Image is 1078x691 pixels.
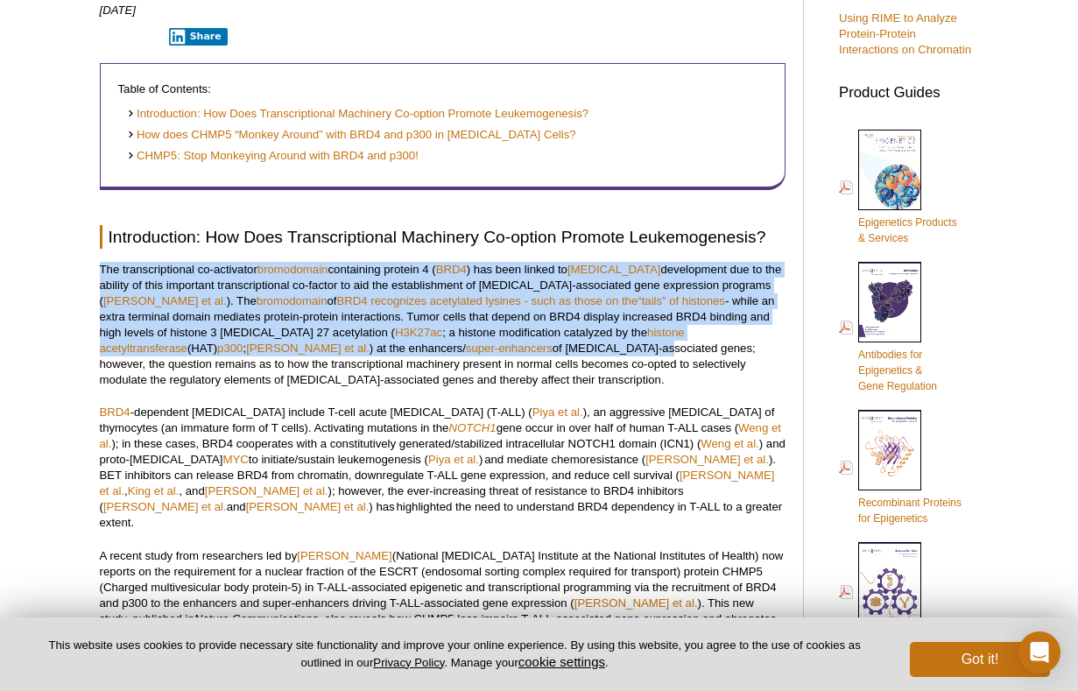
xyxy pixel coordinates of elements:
a: bromodomain [257,263,328,276]
a: Piya et al. [428,453,479,466]
p: The transcriptional co-activator containing protein 4 ( ) has been linked to development due to t... [100,262,786,388]
a: super-enhancers [466,342,553,355]
a: BRD4 [436,263,467,276]
button: Got it! [910,642,1050,677]
a: [PERSON_NAME] et al. [246,500,370,513]
button: cookie settings [518,654,605,669]
a: Piya et al. [532,405,583,419]
a: [PERSON_NAME] [297,549,391,562]
span: Antibodies for Epigenetics & Gene Regulation [858,349,937,392]
a: [MEDICAL_DATA] [567,263,661,276]
a: histone acetyltransferase [100,326,685,355]
a: Epigenetics Products& Services [839,128,957,248]
button: Share [169,28,228,46]
em: Nature Communications [194,612,318,625]
a: Antibodies forEpigenetics &Gene Regulation [839,260,937,396]
p: -dependent [MEDICAL_DATA] include T-cell acute [MEDICAL_DATA] (T-ALL) ( ), an aggressive [MEDICAL... [100,405,786,531]
a: King et al. [128,484,180,497]
iframe: X Post Button [100,27,158,45]
a: How does CHMP5 “Monkey Around” with BRD4 and p300 in [MEDICAL_DATA] Cells? [127,127,576,144]
p: A recent study from researchers led by (National [MEDICAL_DATA] Institute at the National Institu... [100,548,786,659]
a: Privacy Policy [373,656,444,669]
img: Abs_epi_2015_cover_web_70x200 [858,262,921,342]
a: [PERSON_NAME] et al. [645,453,769,466]
a: BRD4 [100,405,130,419]
a: p300 [217,342,243,355]
a: BRD4 recognizes acetylated lysines - such as those on the [336,294,638,307]
h2: Introduction: How Does Transcriptional Machinery Co-option Promote Leukemogenesis? [100,225,786,249]
span: Recombinant Proteins for Epigenetics [858,497,962,525]
a: bromodomain [257,294,328,307]
a: Using RIME to Analyze Protein-Protein Interactions on Chromatin [839,11,971,56]
a: [PERSON_NAME] et al. [246,342,370,355]
img: Epi_brochure_140604_cover_web_70x200 [858,130,921,210]
a: Weng et al. [100,421,781,450]
p: Table of Contents: [118,81,767,97]
a: Weng et al. [701,437,758,450]
em: [DATE] [100,4,137,17]
img: Custom_Services_cover [858,542,921,623]
a: CHMP5: Stop Monkeying Around with BRD4 and p300! [127,148,419,165]
a: Custom Services [839,540,938,645]
a: “tails” of histones [638,294,725,307]
span: Epigenetics Products & Services [858,216,957,244]
a: Recombinant Proteinsfor Epigenetics [839,408,962,528]
img: Rec_prots_140604_cover_web_70x200 [858,410,921,490]
p: This website uses cookies to provide necessary site functionality and improve your online experie... [28,638,881,671]
a: [PERSON_NAME] et al. [103,500,227,513]
a: NOTCH1 [448,421,496,434]
a: [PERSON_NAME] et al. [574,596,698,610]
a: [PERSON_NAME] et al. [103,294,227,307]
a: Introduction: How Does Transcriptional Machinery Co-option Promote Leukemogenesis? [127,106,589,123]
h3: Product Guides [839,75,979,101]
a: MYC [222,453,248,466]
a: H3K27ac [395,326,442,339]
div: Open Intercom Messenger [1018,631,1060,673]
a: [PERSON_NAME] et al. [205,484,328,497]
